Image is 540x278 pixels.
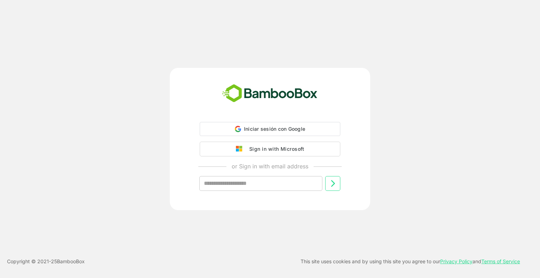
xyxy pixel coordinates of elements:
img: google [236,146,246,152]
a: Privacy Policy [440,258,472,264]
img: bamboobox [218,82,321,105]
span: Iniciar sesión con Google [244,126,305,132]
button: Sign in with Microsoft [200,142,340,156]
div: Sign in with Microsoft [246,144,304,154]
a: Terms of Service [481,258,520,264]
p: or Sign in with email address [232,162,308,170]
p: This site uses cookies and by using this site you agree to our and [301,257,520,266]
p: Copyright © 2021- 25 BambooBox [7,257,85,266]
div: Iniciar sesión con Google [200,122,340,136]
